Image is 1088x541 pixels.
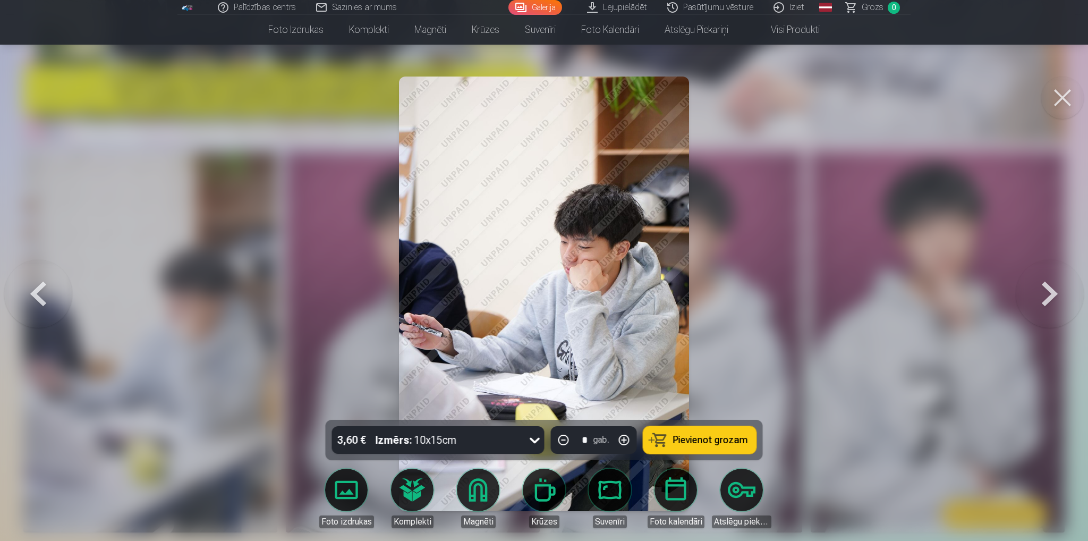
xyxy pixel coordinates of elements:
button: Pievienot grozam [643,426,756,454]
a: Visi produkti [741,15,832,45]
a: Atslēgu piekariņi [712,469,771,528]
div: 10x15cm [376,426,457,454]
div: Foto izdrukas [319,515,374,528]
strong: Izmērs : [376,433,412,447]
span: Pievienot grozam [673,435,748,445]
a: Foto kalendāri [646,469,705,528]
div: Atslēgu piekariņi [712,515,771,528]
a: Magnēti [448,469,508,528]
a: Krūzes [514,469,574,528]
a: Krūzes [459,15,512,45]
a: Atslēgu piekariņi [652,15,741,45]
a: Foto kalendāri [568,15,652,45]
div: Suvenīri [593,515,627,528]
div: Foto kalendāri [648,515,704,528]
a: Magnēti [402,15,459,45]
div: Krūzes [529,515,559,528]
a: Suvenīri [580,469,640,528]
div: Komplekti [392,515,433,528]
span: Grozs [862,1,883,14]
a: Foto izdrukas [256,15,336,45]
a: Foto izdrukas [317,469,376,528]
div: gab. [593,434,609,446]
a: Komplekti [336,15,402,45]
div: 3,60 € [332,426,371,454]
span: 0 [888,2,900,14]
a: Komplekti [382,469,442,528]
img: /fa1 [182,4,193,11]
a: Suvenīri [512,15,568,45]
div: Magnēti [461,515,496,528]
